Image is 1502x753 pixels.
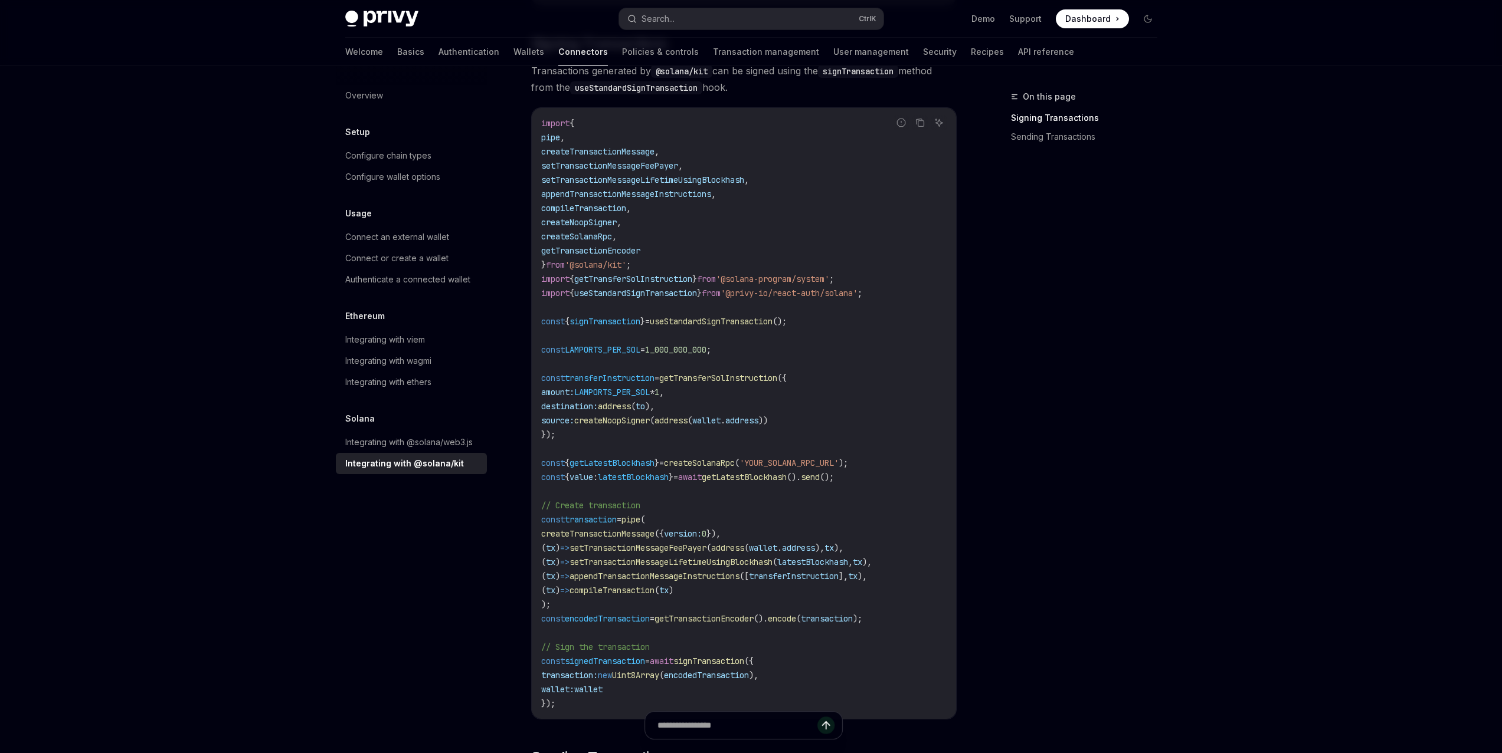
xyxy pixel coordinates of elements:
[560,585,570,596] span: =>
[574,684,603,695] span: wallet
[1011,108,1167,127] a: Signing Transactions
[650,316,773,327] span: useStandardSignTransaction
[439,38,499,66] a: Authentication
[818,65,898,78] code: signTransaction
[336,85,487,106] a: Overview
[541,557,546,567] span: (
[744,656,754,666] span: ({
[598,401,631,412] span: address
[655,146,659,157] span: ,
[570,557,773,567] span: setTransactionMessageLifetimeUsingBlockhash
[345,11,418,27] img: dark logo
[336,269,487,290] a: Authenticate a connected wallet
[1138,9,1157,28] button: Toggle dark mode
[541,160,678,171] span: setTransactionMessageFeePayer
[777,373,787,383] span: ({
[631,401,636,412] span: (
[541,656,565,666] span: const
[598,472,669,482] span: latestBlockhash
[739,458,839,468] span: 'YOUR_SOLANA_RPC_URL'
[711,189,716,199] span: ,
[541,528,655,539] span: createTransactionMessage
[570,81,702,94] code: useStandardSignTransaction
[574,387,650,397] span: LAMPORTS_PER_SOL
[541,118,570,129] span: import
[1009,13,1042,25] a: Support
[1056,9,1129,28] a: Dashboard
[570,585,655,596] span: compileTransaction
[749,571,839,581] span: transferInstruction
[894,115,909,130] button: Report incorrect code
[655,585,659,596] span: (
[345,149,431,163] div: Configure chain types
[397,38,424,66] a: Basics
[574,415,650,426] span: createNoopSigner
[565,316,570,327] span: {
[345,88,383,103] div: Overview
[655,373,659,383] span: =
[678,160,683,171] span: ,
[650,656,673,666] span: await
[541,245,640,256] span: getTransactionEncoder
[546,542,555,553] span: tx
[336,350,487,371] a: Integrating with wagmi
[541,373,565,383] span: const
[546,557,555,567] span: tx
[345,272,470,287] div: Authenticate a connected wallet
[345,230,449,244] div: Connect an external wallet
[345,456,464,471] div: Integrating with @solana/kit
[971,38,1004,66] a: Recipes
[735,458,739,468] span: (
[706,542,711,553] span: (
[570,542,706,553] span: setTransactionMessageFeePayer
[541,599,551,610] span: );
[721,415,725,426] span: .
[659,458,664,468] span: =
[702,472,787,482] span: getLatestBlockhash
[833,38,909,66] a: User management
[1018,38,1074,66] a: API reference
[655,613,754,624] span: getTransactionEncoder
[513,38,544,66] a: Wallets
[697,288,702,298] span: }
[598,670,612,680] span: new
[541,670,598,680] span: transaction:
[541,542,546,553] span: (
[593,472,598,482] span: :
[749,542,777,553] span: wallet
[345,125,370,139] h5: Setup
[692,415,721,426] span: wallet
[640,344,645,355] span: =
[570,118,574,129] span: {
[612,231,617,242] span: ,
[565,259,626,270] span: '@solana/kit'
[931,115,947,130] button: Ask AI
[345,309,385,323] h5: Ethereum
[749,670,758,680] span: ),
[617,514,621,525] span: =
[1011,127,1167,146] a: Sending Transactions
[651,65,712,78] code: @solana/kit
[336,453,487,474] a: Integrating with @solana/kit
[565,373,655,383] span: transferInstruction
[626,203,631,213] span: ,
[787,472,801,482] span: ().
[669,472,673,482] span: }
[336,248,487,269] a: Connect or create a wallet
[546,259,565,270] span: from
[669,585,673,596] span: )
[555,571,560,581] span: )
[541,429,555,440] span: });
[834,542,843,553] span: ),
[815,542,824,553] span: ),
[773,316,787,327] span: ();
[744,542,749,553] span: (
[645,656,650,666] span: =
[541,613,565,624] span: const
[541,316,565,327] span: const
[801,613,853,624] span: transaction
[659,585,669,596] span: tx
[558,38,608,66] a: Connectors
[692,274,697,284] span: }
[706,344,711,355] span: ;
